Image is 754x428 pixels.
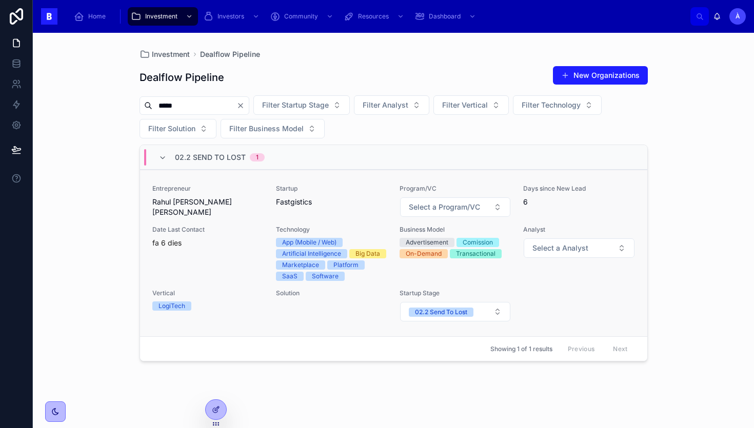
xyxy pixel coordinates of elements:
[553,66,648,85] button: New Organizations
[200,7,265,26] a: Investors
[400,302,510,321] button: Select Button
[456,249,495,258] div: Transactional
[276,289,387,297] span: Solution
[200,49,260,59] a: Dealflow Pipeline
[400,185,511,193] span: Program/VC
[217,12,244,21] span: Investors
[256,153,259,161] div: 1
[41,8,57,25] img: App logo
[175,152,246,162] span: 02.2 Send To Lost
[523,185,634,193] span: Days since New Lead
[409,202,480,212] span: Select a Program/VC
[282,238,336,247] div: App (Mobile / Web)
[152,185,264,193] span: Entrepreneur
[354,95,429,115] button: Select Button
[400,197,510,217] button: Select Button
[282,260,319,270] div: Marketplace
[152,49,190,59] span: Investment
[523,226,634,234] span: Analyst
[152,289,264,297] span: Vertical
[406,238,448,247] div: Advertisement
[267,7,339,26] a: Community
[411,7,481,26] a: Dashboard
[152,226,264,234] span: Date Last Contact
[276,197,387,207] span: Fastgistics
[415,308,467,317] div: 02.2 Send To Lost
[236,101,249,110] button: Clear
[463,238,493,247] div: Comission
[152,197,264,217] span: Rahul [PERSON_NAME] [PERSON_NAME]
[66,5,690,28] div: scrollable content
[355,249,380,258] div: Big Data
[400,289,511,297] span: Startup Stage
[140,70,224,85] h1: Dealflow Pipeline
[532,243,588,253] span: Select a Analyst
[513,95,602,115] button: Select Button
[523,197,634,207] span: 6
[490,345,552,353] span: Showing 1 of 1 results
[128,7,198,26] a: Investment
[341,7,409,26] a: Resources
[158,301,185,311] div: LogiTech
[442,100,488,110] span: Filter Vertical
[221,119,325,138] button: Select Button
[312,272,339,281] div: Software
[140,49,190,59] a: Investment
[284,12,318,21] span: Community
[358,12,389,21] span: Resources
[262,100,329,110] span: Filter Startup Stage
[406,249,442,258] div: On-Demand
[148,124,195,134] span: Filter Solution
[71,7,113,26] a: Home
[333,260,359,270] div: Platform
[522,100,581,110] span: Filter Technology
[276,185,387,193] span: Startup
[276,226,387,234] span: Technology
[140,119,216,138] button: Select Button
[282,272,297,281] div: SaaS
[282,249,341,258] div: Artificial Intelligence
[736,12,740,21] span: À
[363,100,408,110] span: Filter Analyst
[400,226,511,234] span: Business Model
[429,12,461,21] span: Dashboard
[152,238,182,248] p: fa 6 dies
[524,238,634,258] button: Select Button
[145,12,177,21] span: Investment
[253,95,350,115] button: Select Button
[433,95,509,115] button: Select Button
[88,12,106,21] span: Home
[229,124,304,134] span: Filter Business Model
[140,170,647,336] a: EntrepreneurRahul [PERSON_NAME] [PERSON_NAME]StartupFastgisticsProgram/VCSelect ButtonDays since ...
